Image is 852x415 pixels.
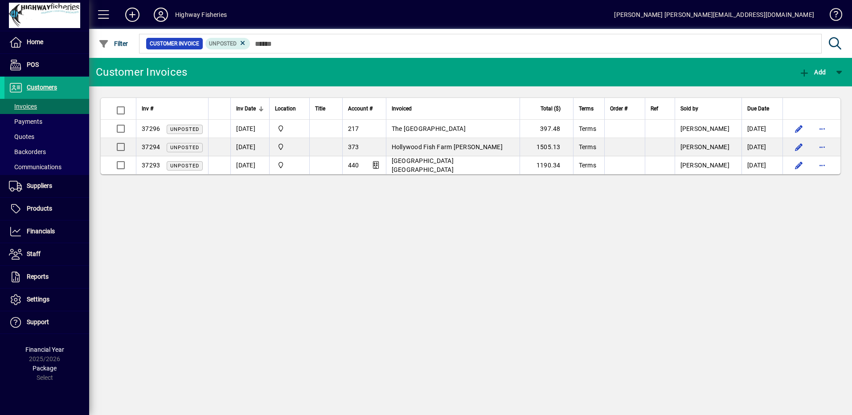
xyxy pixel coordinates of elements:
[230,138,269,156] td: [DATE]
[4,175,89,197] a: Suppliers
[610,104,639,114] div: Order #
[9,103,37,110] span: Invoices
[4,198,89,220] a: Products
[118,7,147,23] button: Add
[236,104,256,114] span: Inv Date
[792,122,806,136] button: Edit
[741,120,782,138] td: [DATE]
[9,118,42,125] span: Payments
[142,104,203,114] div: Inv #
[170,126,199,132] span: Unposted
[541,104,561,114] span: Total ($)
[275,142,304,152] span: Highway Fisheries Ltd
[142,104,153,114] span: Inv #
[680,143,729,151] span: [PERSON_NAME]
[520,138,573,156] td: 1505.13
[147,7,175,23] button: Profile
[579,125,596,132] span: Terms
[792,140,806,154] button: Edit
[27,84,57,91] span: Customers
[4,31,89,53] a: Home
[98,40,128,47] span: Filter
[275,124,304,134] span: Highway Fisheries Ltd
[815,122,829,136] button: More options
[651,104,669,114] div: Ref
[315,104,325,114] span: Title
[815,158,829,172] button: More options
[392,157,454,173] span: [GEOGRAPHIC_DATA] [GEOGRAPHIC_DATA]
[520,120,573,138] td: 397.48
[348,125,359,132] span: 217
[4,311,89,334] a: Support
[747,104,777,114] div: Due Date
[520,156,573,174] td: 1190.34
[579,162,596,169] span: Terms
[4,54,89,76] a: POS
[170,163,199,169] span: Unposted
[9,163,61,171] span: Communications
[230,156,269,174] td: [DATE]
[175,8,227,22] div: Highway Fisheries
[96,36,131,52] button: Filter
[610,104,627,114] span: Order #
[4,129,89,144] a: Quotes
[275,160,304,170] span: Highway Fisheries Ltd
[4,220,89,243] a: Financials
[4,114,89,129] a: Payments
[348,104,373,114] span: Account #
[680,162,729,169] span: [PERSON_NAME]
[4,243,89,265] a: Staff
[150,39,199,48] span: Customer Invoice
[348,143,359,151] span: 373
[348,162,359,169] span: 440
[348,104,381,114] div: Account #
[275,104,304,114] div: Location
[9,133,34,140] span: Quotes
[797,64,828,80] button: Add
[315,104,336,114] div: Title
[680,125,729,132] span: [PERSON_NAME]
[651,104,658,114] span: Ref
[579,143,596,151] span: Terms
[741,156,782,174] td: [DATE]
[680,104,698,114] span: Sold by
[27,273,49,280] span: Reports
[230,120,269,138] td: [DATE]
[4,289,89,311] a: Settings
[209,41,237,47] span: Unposted
[33,365,57,372] span: Package
[579,104,594,114] span: Terms
[170,145,199,151] span: Unposted
[275,104,296,114] span: Location
[25,346,64,353] span: Financial Year
[142,125,160,132] span: 37296
[27,61,39,68] span: POS
[27,318,49,325] span: Support
[741,138,782,156] td: [DATE]
[4,144,89,159] a: Backorders
[142,162,160,169] span: 37293
[4,266,89,288] a: Reports
[392,104,514,114] div: Invoiced
[142,143,160,151] span: 37294
[9,148,46,155] span: Backorders
[392,125,466,132] span: The [GEOGRAPHIC_DATA]
[27,296,49,303] span: Settings
[4,99,89,114] a: Invoices
[4,159,89,175] a: Communications
[27,38,43,45] span: Home
[525,104,569,114] div: Total ($)
[27,205,52,212] span: Products
[205,38,250,49] mat-chip: Customer Invoice Status: Unposted
[236,104,264,114] div: Inv Date
[27,182,52,189] span: Suppliers
[27,228,55,235] span: Financials
[680,104,736,114] div: Sold by
[392,143,503,151] span: Hollywood Fish Farm [PERSON_NAME]
[747,104,769,114] span: Due Date
[392,104,412,114] span: Invoiced
[823,2,841,31] a: Knowledge Base
[96,65,187,79] div: Customer Invoices
[815,140,829,154] button: More options
[614,8,814,22] div: [PERSON_NAME] [PERSON_NAME][EMAIL_ADDRESS][DOMAIN_NAME]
